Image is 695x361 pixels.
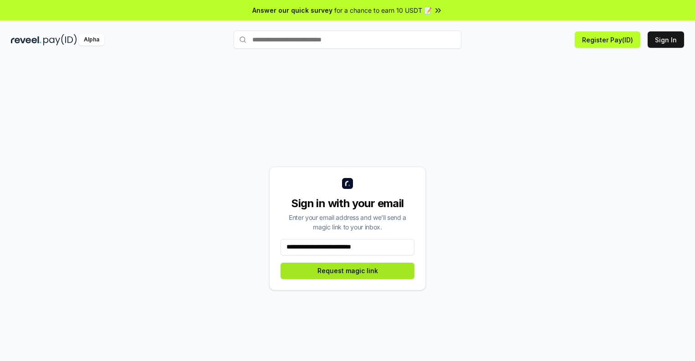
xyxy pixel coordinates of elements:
button: Request magic link [281,263,414,279]
div: Sign in with your email [281,196,414,211]
button: Register Pay(ID) [575,31,640,48]
div: Alpha [79,34,104,46]
span: Answer our quick survey [252,5,332,15]
button: Sign In [648,31,684,48]
img: pay_id [43,34,77,46]
img: reveel_dark [11,34,41,46]
div: Enter your email address and we’ll send a magic link to your inbox. [281,213,414,232]
img: logo_small [342,178,353,189]
span: for a chance to earn 10 USDT 📝 [334,5,432,15]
